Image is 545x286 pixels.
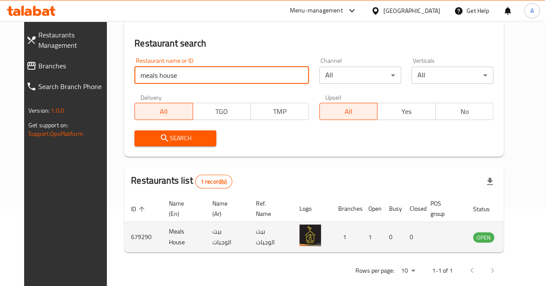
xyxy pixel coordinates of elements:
[206,222,249,252] td: بيت الوجبات
[377,103,435,120] button: Yes
[134,130,216,146] button: Search
[473,204,501,214] span: Status
[38,61,108,71] span: Branches
[403,222,424,252] td: 0
[361,196,382,222] th: Open
[382,196,403,222] th: Busy
[435,103,493,120] button: No
[134,103,193,120] button: All
[131,204,147,214] span: ID
[293,196,331,222] th: Logo
[430,198,456,219] span: POS group
[355,265,394,276] p: Rows per page:
[141,133,209,144] span: Search
[319,103,377,120] button: All
[319,67,401,84] div: All
[124,196,541,252] table: enhanced table
[28,105,50,116] span: Version:
[323,105,374,118] span: All
[140,94,162,100] label: Delivery
[398,264,418,277] div: Rows per page:
[256,198,282,219] span: Ref. Name
[249,222,293,252] td: بيت الوجبات
[250,103,308,120] button: TMP
[38,81,108,92] span: Search Branch Phone
[134,37,493,50] h2: Restaurant search
[325,94,341,100] label: Upsell
[480,171,500,192] div: Export file
[28,128,83,139] a: Support.OpsPlatform
[290,6,343,16] div: Menu-management
[196,105,247,118] span: TGO
[28,120,68,131] span: Get support on:
[51,105,64,116] span: 1.0.0
[381,105,432,118] span: Yes
[38,30,108,50] span: Restaurants Management
[193,103,251,120] button: TGO
[131,174,232,188] h2: Restaurants list
[169,198,195,219] span: Name (En)
[299,224,321,246] img: Meals House
[473,233,494,243] span: OPEN
[439,105,490,118] span: No
[134,67,308,84] input: Search for restaurant name or ID..
[331,196,361,222] th: Branches
[212,198,239,219] span: Name (Ar)
[196,178,232,186] span: 1 record(s)
[19,55,115,76] a: Branches
[162,222,206,252] td: Meals House
[254,105,305,118] span: TMP
[403,196,424,222] th: Closed
[124,222,162,252] td: 679290
[331,222,361,252] td: 1
[530,6,534,15] span: A
[432,265,453,276] p: 1-1 of 1
[19,25,115,55] a: Restaurants Management
[382,222,403,252] td: 0
[411,67,493,84] div: All
[383,6,440,15] div: [GEOGRAPHIC_DATA]
[138,105,189,118] span: All
[19,76,115,97] a: Search Branch Phone
[361,222,382,252] td: 1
